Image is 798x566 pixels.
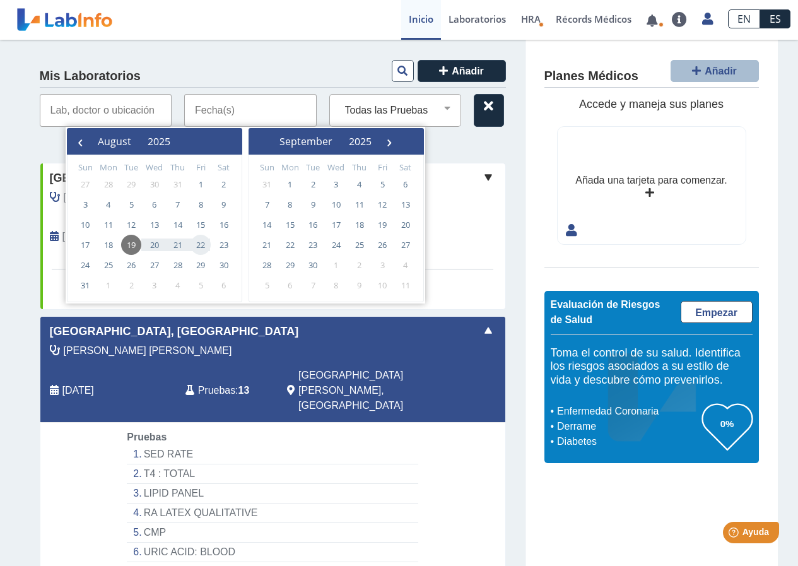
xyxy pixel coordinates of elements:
[303,215,323,235] span: 16
[121,255,141,275] span: 26
[257,255,277,275] span: 28
[121,174,141,194] span: 29
[75,255,95,275] span: 24
[214,235,234,255] span: 23
[394,162,417,174] th: weekday
[176,368,278,413] div: :
[686,517,784,552] iframe: Help widget launcher
[372,174,392,194] span: 5
[695,307,737,318] span: Empezar
[257,215,277,235] span: 14
[257,235,277,255] span: 21
[554,404,702,419] li: Enfermedad Coronaria
[98,235,119,255] span: 18
[326,255,346,275] span: 1
[280,215,300,235] span: 15
[127,484,418,504] li: LIPID PANEL
[66,127,425,304] bs-daterangepicker-container: calendar
[303,255,323,275] span: 30
[75,215,95,235] span: 10
[579,98,724,110] span: Accede y maneja sus planes
[349,134,372,148] span: 2025
[166,162,189,174] th: weekday
[380,132,399,151] button: ›
[303,174,323,194] span: 2
[139,132,179,151] button: 2025
[144,194,165,215] span: 6
[551,299,660,325] span: Evaluación de Riesgos de Salud
[554,419,702,434] li: Derrame
[257,174,277,194] span: 31
[214,194,234,215] span: 9
[349,215,370,235] span: 18
[144,174,165,194] span: 30
[279,134,332,148] span: September
[168,275,188,295] span: 4
[191,255,211,275] span: 29
[348,162,371,174] th: weekday
[705,66,737,76] span: Añadir
[302,162,325,174] th: weekday
[62,383,94,398] span: 2025-04-26
[214,255,234,275] span: 30
[75,174,95,194] span: 27
[372,215,392,235] span: 19
[257,194,277,215] span: 7
[168,215,188,235] span: 14
[326,235,346,255] span: 24
[62,229,94,244] span: 2025-06-12
[127,464,418,484] li: T4 : TOTAL
[396,275,416,295] span: 11
[74,162,97,174] th: weekday
[280,255,300,275] span: 29
[396,194,416,215] span: 13
[75,194,95,215] span: 3
[191,235,211,255] span: 22
[349,235,370,255] span: 25
[198,383,235,398] span: Pruebas
[50,170,299,187] span: [GEOGRAPHIC_DATA], [GEOGRAPHIC_DATA]
[325,162,348,174] th: weekday
[121,215,141,235] span: 12
[144,275,165,295] span: 3
[127,504,418,523] li: RA LATEX QUALITATIVE
[121,194,141,215] span: 5
[702,416,753,432] h3: 0%
[143,162,167,174] th: weekday
[121,235,141,255] span: 19
[554,434,702,449] li: Diabetes
[728,9,760,28] a: EN
[521,13,541,25] span: HRA
[189,162,213,174] th: weekday
[212,162,235,174] th: weekday
[120,162,143,174] th: weekday
[280,194,300,215] span: 8
[280,174,300,194] span: 1
[396,235,416,255] span: 27
[372,275,392,295] span: 10
[144,235,165,255] span: 20
[341,132,380,151] button: 2025
[98,215,119,235] span: 11
[98,174,119,194] span: 28
[98,255,119,275] span: 25
[326,275,346,295] span: 8
[349,194,370,215] span: 11
[127,523,418,543] li: CMP
[71,132,90,151] span: ‹
[238,385,250,396] b: 13
[271,132,341,151] button: September
[40,94,172,127] input: Lab, doctor o ubicación
[257,275,277,295] span: 5
[121,275,141,295] span: 2
[326,174,346,194] span: 3
[191,194,211,215] span: 8
[303,275,323,295] span: 7
[144,255,165,275] span: 27
[71,132,197,146] bs-datepicker-navigation-view: ​ ​ ​
[396,215,416,235] span: 20
[372,255,392,275] span: 3
[298,368,438,413] span: San Juan, PR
